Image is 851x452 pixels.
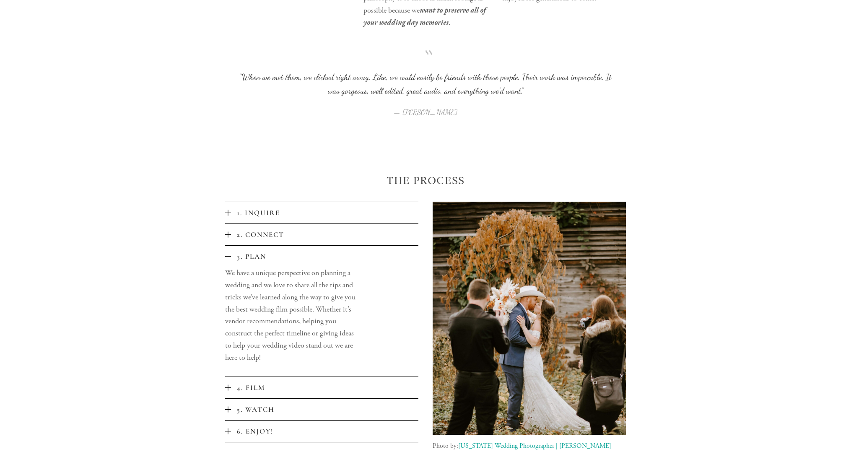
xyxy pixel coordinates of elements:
span: 5. Watch [231,405,418,414]
span: 3. Plan [231,252,418,261]
button: 5. Watch [225,399,418,420]
a: [US_STATE] Wedding Photographer | [PERSON_NAME] [458,442,611,450]
em: want to preserve all of your wedding day memories [363,6,487,27]
div: 3. Plan [225,267,418,376]
span: 2. Connect [231,230,418,239]
span: “ [239,57,612,70]
button: 4. Film [225,377,418,398]
span: 4. Film [231,383,418,392]
button: 3. Plan [225,246,418,267]
button: 2. Connect [225,224,418,245]
figcaption: — [PERSON_NAME] [239,98,612,119]
p: We have a unique perspective on planning a wedding and we love to share all the tips and tricks w... [225,267,361,364]
h2: The Process [225,175,626,187]
blockquote: “When we met them, we clicked right away. Like, we could easily be friends with these people. The... [239,57,612,98]
p: Photo by: [433,442,626,451]
button: 6. Enjoy! [225,421,418,442]
button: 1. Inquire [225,202,418,223]
span: 1. Inquire [231,208,418,217]
span: 6. Enjoy! [231,427,418,436]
